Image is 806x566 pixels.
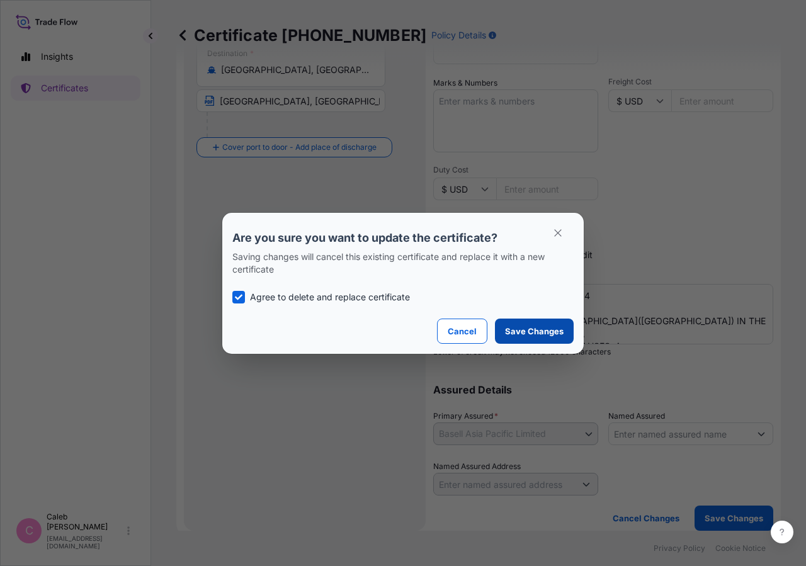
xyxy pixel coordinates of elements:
[232,230,574,246] p: Are you sure you want to update the certificate?
[437,319,487,344] button: Cancel
[505,325,564,337] p: Save Changes
[232,251,574,276] p: Saving changes will cancel this existing certificate and replace it with a new certificate
[495,319,574,344] button: Save Changes
[250,291,410,303] p: Agree to delete and replace certificate
[448,325,477,337] p: Cancel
